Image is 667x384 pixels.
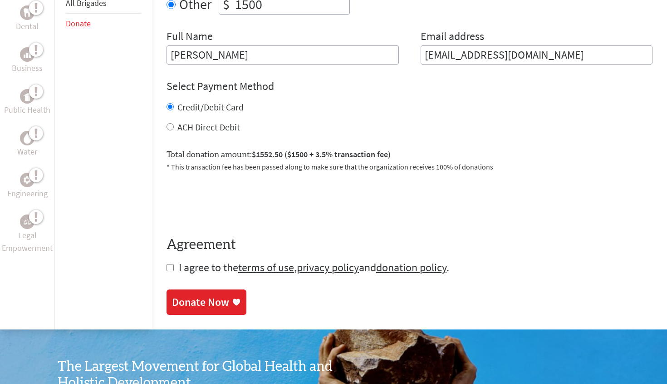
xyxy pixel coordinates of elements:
img: Dental [24,9,31,17]
img: Engineering [24,176,31,184]
p: Public Health [4,104,50,116]
div: Donate Now [172,295,229,309]
a: EngineeringEngineering [7,173,48,200]
p: Engineering [7,187,48,200]
span: I agree to the , and . [179,260,449,274]
p: Water [17,145,37,158]
a: DentalDental [16,5,39,33]
p: Dental [16,20,39,33]
div: Water [20,131,34,145]
a: privacy policy [297,260,359,274]
iframe: reCAPTCHA [167,183,304,219]
a: terms of use [238,260,294,274]
a: Donate Now [167,289,246,315]
div: Engineering [20,173,34,187]
label: ACH Direct Debit [177,121,240,133]
a: Donate [66,18,91,29]
label: Total donation amount: [167,148,391,161]
label: Email address [421,29,484,45]
div: Public Health [20,89,34,104]
a: WaterWater [17,131,37,158]
img: Public Health [24,92,31,101]
p: Legal Empowerment [2,229,53,254]
label: Credit/Debit Card [177,101,244,113]
input: Enter Full Name [167,45,399,65]
h4: Select Payment Method [167,79,652,94]
img: Legal Empowerment [24,219,31,224]
a: donation policy [376,260,446,274]
span: $1552.50 ($1500 + 3.5% transaction fee) [252,149,391,160]
div: Legal Empowerment [20,214,34,229]
div: Dental [20,5,34,20]
a: BusinessBusiness [12,47,43,75]
input: Your Email [421,45,653,65]
a: Public HealthPublic Health [4,89,50,116]
p: * This transaction fee has been passed along to make sure that the organization receives 100% of ... [167,161,652,172]
label: Full Name [167,29,213,45]
a: Legal EmpowermentLegal Empowerment [2,214,53,254]
h4: Agreement [167,237,652,253]
img: Business [24,51,31,58]
li: Donate [66,14,141,34]
div: Business [20,47,34,62]
img: Water [24,133,31,144]
p: Business [12,62,43,75]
